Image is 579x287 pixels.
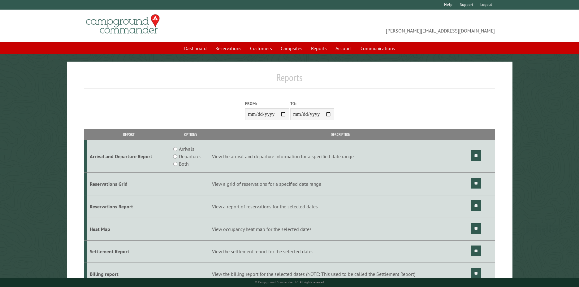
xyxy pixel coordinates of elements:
[179,160,188,167] label: Both
[87,129,171,140] th: Report
[211,195,470,218] td: View a report of reservations for the selected dates
[211,218,470,240] td: View occupancy heat map for the selected dates
[171,129,211,140] th: Options
[307,42,331,54] a: Reports
[255,280,325,284] small: © Campground Commander LLC. All rights reserved.
[179,153,201,160] label: Departures
[212,42,245,54] a: Reservations
[87,140,171,173] td: Arrival and Departure Report
[277,42,306,54] a: Campsites
[87,218,171,240] td: Heat Map
[180,42,210,54] a: Dashboard
[246,42,276,54] a: Customers
[211,240,470,263] td: View the settlement report for the selected dates
[245,101,289,107] label: From:
[332,42,356,54] a: Account
[211,140,470,173] td: View the arrival and departure information for a specified date range
[87,173,171,195] td: Reservations Grid
[84,72,495,89] h1: Reports
[84,12,162,36] img: Campground Commander
[87,195,171,218] td: Reservations Report
[290,17,495,34] span: [PERSON_NAME][EMAIL_ADDRESS][DOMAIN_NAME]
[211,173,470,195] td: View a grid of reservations for a specified date range
[211,129,470,140] th: Description
[290,101,334,107] label: To:
[211,263,470,285] td: View the billing report for the selected dates (NOTE: This used to be called the Settlement Report)
[87,263,171,285] td: Billing report
[357,42,399,54] a: Communications
[179,145,194,153] label: Arrivals
[87,240,171,263] td: Settlement Report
